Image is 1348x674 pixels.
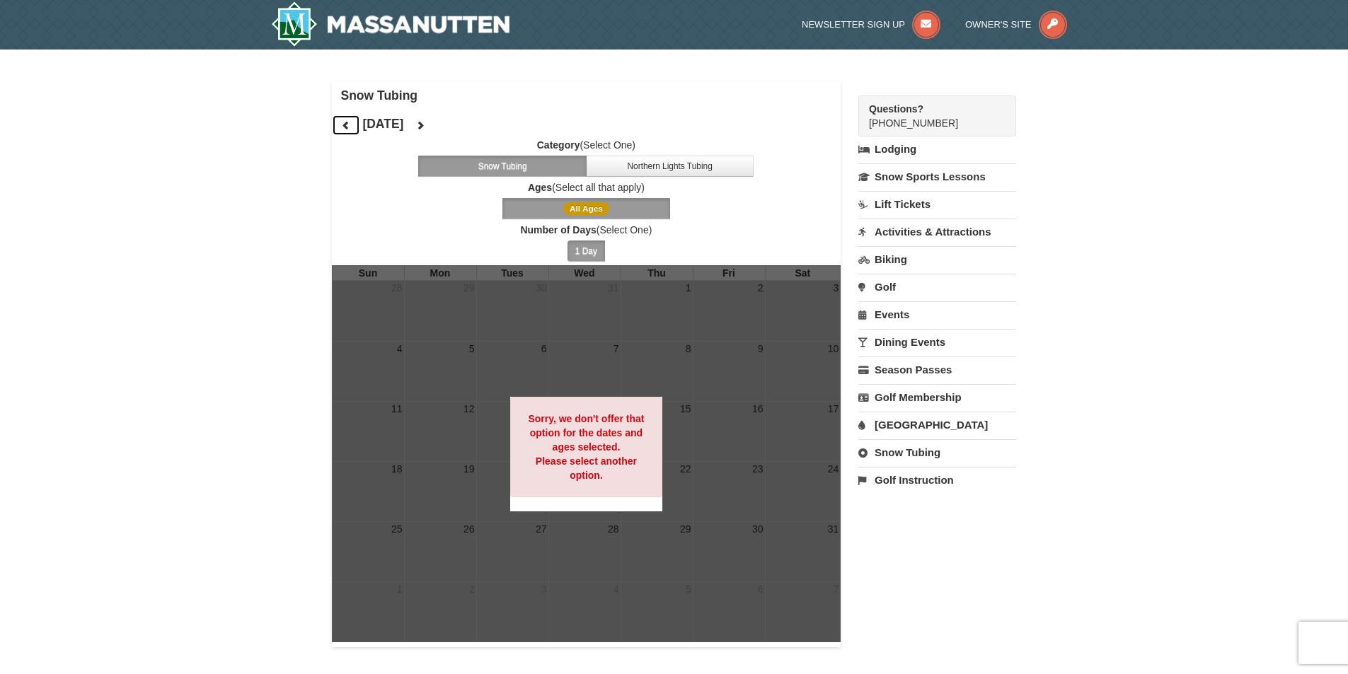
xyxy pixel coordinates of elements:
a: Lift Tickets [858,191,1016,217]
a: Massanutten Resort [271,1,510,47]
button: All Ages [502,198,671,219]
button: Snow Tubing [418,156,587,177]
a: Snow Sports Lessons [858,163,1016,190]
strong: Category [537,139,580,151]
a: Snow Tubing [858,439,1016,465]
a: Biking [858,246,1016,272]
img: Massanutten Resort Logo [271,1,510,47]
span: Owner's Site [965,19,1032,30]
a: Season Passes [858,356,1016,383]
h4: Snow Tubing [341,88,841,103]
label: (Select One) [332,223,841,237]
a: Activities & Attractions [858,219,1016,245]
strong: Questions? [869,103,923,115]
span: [PHONE_NUMBER] [869,102,991,129]
a: Dining Events [858,329,1016,355]
button: 1 Day [568,240,605,262]
a: Events [858,301,1016,327]
a: Owner's Site [965,19,1067,30]
strong: Number of Days [520,224,596,236]
a: Newsletter Sign Up [802,19,940,30]
span: Newsletter Sign Up [802,19,905,30]
a: [GEOGRAPHIC_DATA] [858,412,1016,438]
a: Golf Membership [858,384,1016,410]
button: Northern Lights Tubing [586,156,754,177]
strong: Sorry, we don't offer that option for the dates and ages selected. Please select another option. [528,413,644,481]
span: All Ages [563,202,609,215]
a: Lodging [858,136,1016,162]
label: (Select One) [332,138,841,152]
label: (Select all that apply) [332,180,841,194]
h4: [DATE] [362,117,403,131]
a: Golf Instruction [858,467,1016,493]
a: Golf [858,274,1016,300]
strong: Ages [528,182,552,193]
